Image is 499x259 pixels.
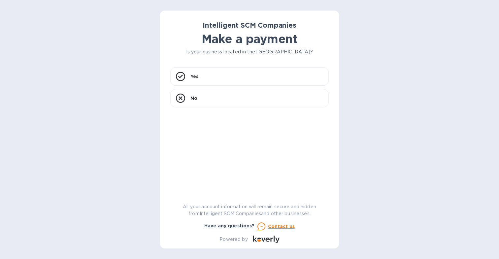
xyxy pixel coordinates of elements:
p: Yes [190,73,198,80]
h1: Make a payment [170,32,329,46]
u: Contact us [268,224,295,229]
p: Is your business located in the [GEOGRAPHIC_DATA]? [170,48,329,55]
p: No [190,95,197,101]
p: Powered by [219,236,248,243]
b: Have any questions? [204,223,255,228]
b: Intelligent SCM Companies [203,21,296,29]
p: All your account information will remain secure and hidden from Intelligent SCM Companies and oth... [170,203,329,217]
